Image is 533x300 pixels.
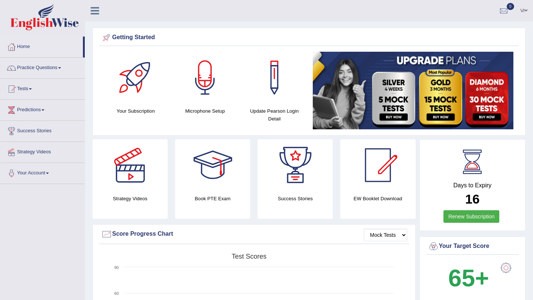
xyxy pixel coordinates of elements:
[465,192,480,206] b: 16
[175,195,250,202] h4: Book PTE Exam
[0,79,85,97] a: Tests
[313,52,513,129] img: small5.jpg
[0,142,85,160] a: Strategy Videos
[258,195,333,202] h4: Success Stories
[114,291,119,296] text: 60
[232,253,266,260] tspan: Test scores
[101,32,517,43] div: Getting Started
[101,229,407,240] div: Score Progress Chart
[105,107,167,115] h4: Your Subscription
[0,163,85,181] a: Your Account
[428,182,517,189] h4: Days to Expiry
[507,3,514,10] span: 0
[93,195,168,202] h4: Strategy Videos
[0,121,85,139] a: Success Stories
[244,107,305,123] h4: Update Pearson Login Detail
[174,107,236,115] h4: Microphone Setup
[428,241,517,252] div: Your Target Score
[448,265,489,292] b: 65+
[443,210,499,223] a: Renew Subscription
[114,265,119,270] text: 90
[340,195,415,202] h4: EW Booklet Download
[0,58,85,76] a: Practice Questions
[0,37,83,55] a: Home
[0,100,85,118] a: Predictions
